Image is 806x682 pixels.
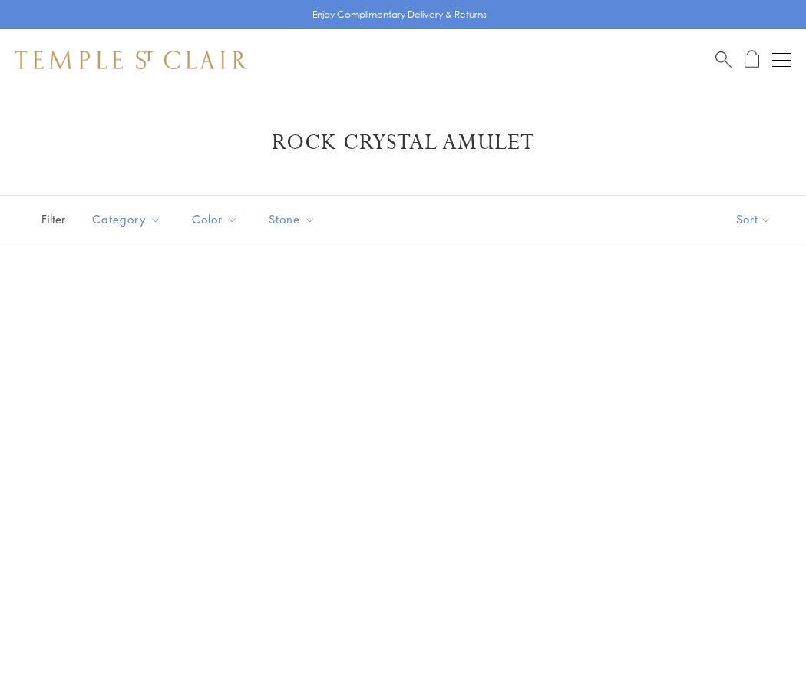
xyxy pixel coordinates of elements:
[84,210,173,229] span: Category
[261,210,327,229] span: Stone
[312,7,487,22] p: Enjoy Complimentary Delivery & Returns
[715,50,732,69] a: Search
[772,51,791,69] button: Open navigation
[702,196,806,243] button: Show sort by
[180,202,249,237] button: Color
[257,202,327,237] button: Stone
[184,210,249,229] span: Color
[81,202,173,237] button: Category
[15,51,247,69] img: Temple St. Clair
[38,129,768,157] h1: Rock Crystal Amulet
[745,50,759,69] a: Open Shopping Bag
